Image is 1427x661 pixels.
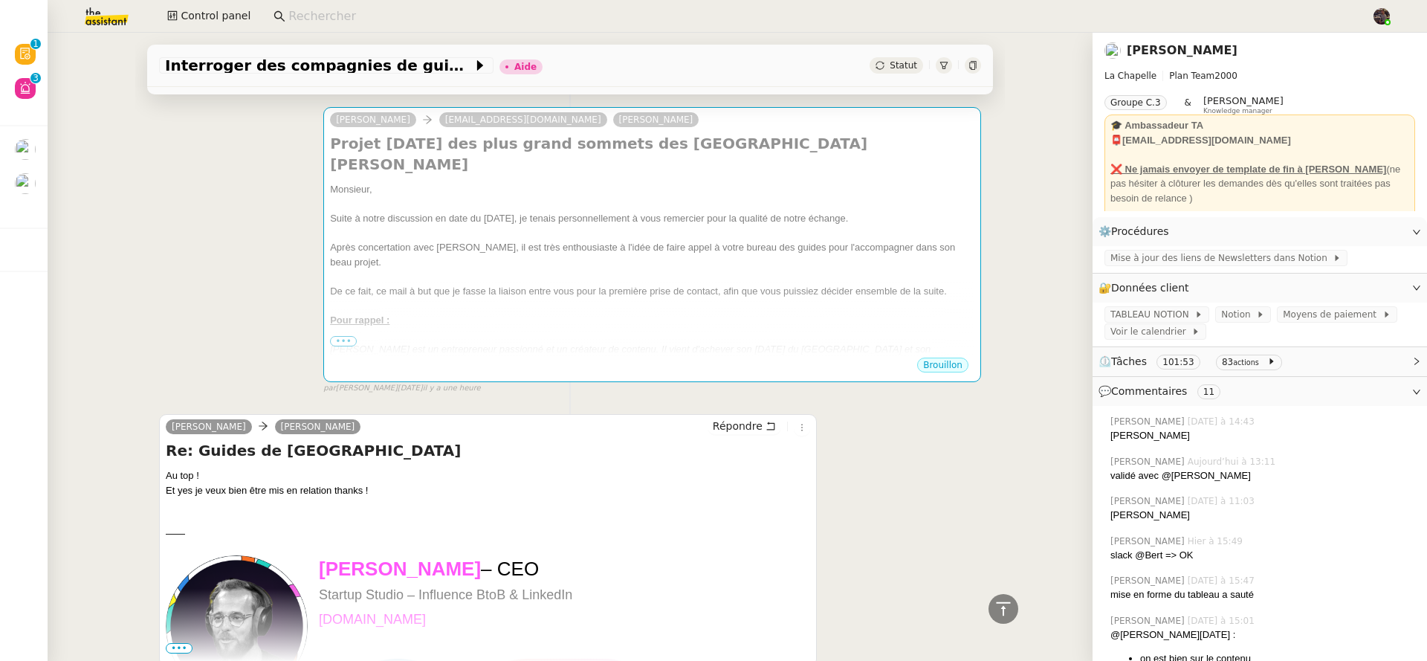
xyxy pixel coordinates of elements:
div: De ce fait, ce mail à but que je fasse la liaison entre vous pour la première prise de contact, a... [330,284,974,299]
span: il y a une heure [423,382,481,395]
span: [PERSON_NAME] [1203,95,1284,106]
span: [DATE] à 11:03 [1188,494,1258,508]
div: [PERSON_NAME] [1110,428,1415,443]
div: slack @Bert => OK [1110,548,1415,563]
span: [PERSON_NAME] [1110,614,1188,628]
span: Control panel [181,7,250,25]
span: Knowledge manager [1203,107,1272,115]
img: users%2FlP2L64NyJUYGf6yukvER3qNbi773%2Favatar%2Faa4062d0-caf6-4ead-8344-864088a2b108 [15,173,36,194]
span: Commentaires [1111,385,1187,397]
p: 1 [33,39,39,52]
u: Pour rappel : [330,315,389,326]
span: par [323,382,336,395]
div: [PERSON_NAME] [1110,508,1415,523]
div: 💬Commentaires 11 [1093,377,1427,406]
span: [DATE] à 15:47 [1188,574,1258,587]
div: Au top ! Et yes je veux bien être mis en relation thanks ! [166,468,810,497]
nz-badge-sup: 1 [30,39,41,49]
div: mise en forme du tableau a sauté [1110,587,1415,602]
div: Après concertation avec [PERSON_NAME], il est très enthousiaste à l'idée de faire appel à votre b... [330,240,974,269]
img: users%2FvmnJXRNjGXZGy0gQLmH5CrabyCb2%2Favatar%2F07c9d9ad-5b06-45ca-8944-a3daedea5428 [15,139,36,160]
span: [DATE] à 15:01 [1188,614,1258,628]
strong: [EMAIL_ADDRESS][DOMAIN_NAME] [1122,135,1291,146]
a: [PERSON_NAME] [166,420,252,433]
img: 2af2e8ed-4e7a-4339-b054-92d163d57814 [1373,8,1390,25]
span: Répondre [713,419,763,433]
nz-tag: Groupe C.3 [1104,95,1167,110]
span: ⏲️ [1098,355,1288,367]
span: Procédures [1111,225,1169,237]
span: 🔐 [1098,280,1195,297]
nz-tag: 101:53 [1156,355,1200,370]
span: 💬 [1098,385,1226,397]
span: [PERSON_NAME] [1110,455,1188,468]
em: [PERSON_NAME] est un entrepreneur passionné et un créateur de contenu. Il vient d'achever son [DA... [330,344,931,370]
span: ••• [166,643,192,654]
button: Répondre [708,418,781,434]
span: TABLEAU NOTION [1110,307,1194,322]
div: —— [166,526,810,541]
div: Monsieur, [330,182,974,197]
div: Suite à notre discussion en date du [DATE], je tenais personnellement à vous remercier pour la qu... [330,211,974,226]
h4: Re: Guides de [GEOGRAPHIC_DATA] [166,440,810,461]
h4: Projet [DATE] des plus grand sommets des [GEOGRAPHIC_DATA][PERSON_NAME] [330,133,974,175]
u: ( [1386,164,1389,175]
span: Statut [890,60,917,71]
div: @[PERSON_NAME][DATE] : [1110,628,1415,642]
span: Données client [1111,282,1189,294]
span: – CEO [481,558,539,580]
p: 3 [33,73,39,86]
span: Hier à 15:49 [1188,535,1246,548]
a: [DOMAIN_NAME] [319,612,426,627]
span: 2000 [1214,71,1237,81]
div: 🔐Données client [1093,274,1427,303]
div: validé avec @[PERSON_NAME] [1110,468,1415,483]
span: Aujourd’hui à 13:11 [1188,455,1278,468]
small: [PERSON_NAME][DATE] [323,382,481,395]
a: [PERSON_NAME] [275,420,361,433]
span: [EMAIL_ADDRESS][DOMAIN_NAME] [445,115,601,125]
img: users%2F37wbV9IbQuXMU0UH0ngzBXzaEe12%2Favatar%2Fcba66ece-c48a-48c8-9897-a2adc1834457 [1104,42,1121,59]
button: Control panel [158,6,259,27]
p: [PERSON_NAME] [319,555,810,582]
span: ⚙️ [1098,223,1176,240]
span: Tâches [1111,355,1147,367]
strong: 🎓 Ambassadeur TA [1110,120,1203,131]
span: Brouillon [923,360,962,370]
div: Aide [514,62,537,71]
input: Rechercher [288,7,1356,27]
span: ••• [330,336,357,346]
nz-tag: 11 [1197,384,1220,399]
div: ⏲️Tâches 101:53 83actions [1093,347,1427,376]
div: ne pas hésiter à clôturer les demandes dès qu'elles sont traitées pas besoin de relance ) [1110,162,1409,206]
nz-badge-sup: 3 [30,73,41,83]
span: [DATE] à 14:43 [1188,415,1258,428]
a: [PERSON_NAME] [330,113,416,126]
div: ⚙️Procédures [1093,217,1427,246]
a: [PERSON_NAME] [1127,43,1237,57]
span: [PERSON_NAME] [1110,415,1188,428]
span: Interroger des compagnies de guides de montagne [165,58,473,73]
app-user-label: Knowledge manager [1203,95,1284,115]
small: actions [1233,358,1259,367]
span: [PERSON_NAME] [1110,574,1188,587]
span: [PERSON_NAME] [1110,535,1188,548]
u: ❌ Ne jamais envoyer de template de fin à [PERSON_NAME] [1110,164,1386,175]
span: Notion [1221,307,1256,322]
div: 📮 [1110,133,1409,148]
a: [PERSON_NAME] [613,113,699,126]
p: Startup Studio – Influence BtoB & LinkedIn [319,586,810,604]
span: & [1185,95,1191,115]
span: 83 [1222,357,1233,367]
span: Mise à jour des liens de Newsletters dans Notion [1110,251,1333,265]
span: Plan Team [1169,71,1214,81]
span: Moyens de paiement [1283,307,1382,322]
span: [PERSON_NAME] [1110,494,1188,508]
span: La Chapelle [1104,71,1156,81]
span: Voir le calendrier [1110,324,1191,339]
